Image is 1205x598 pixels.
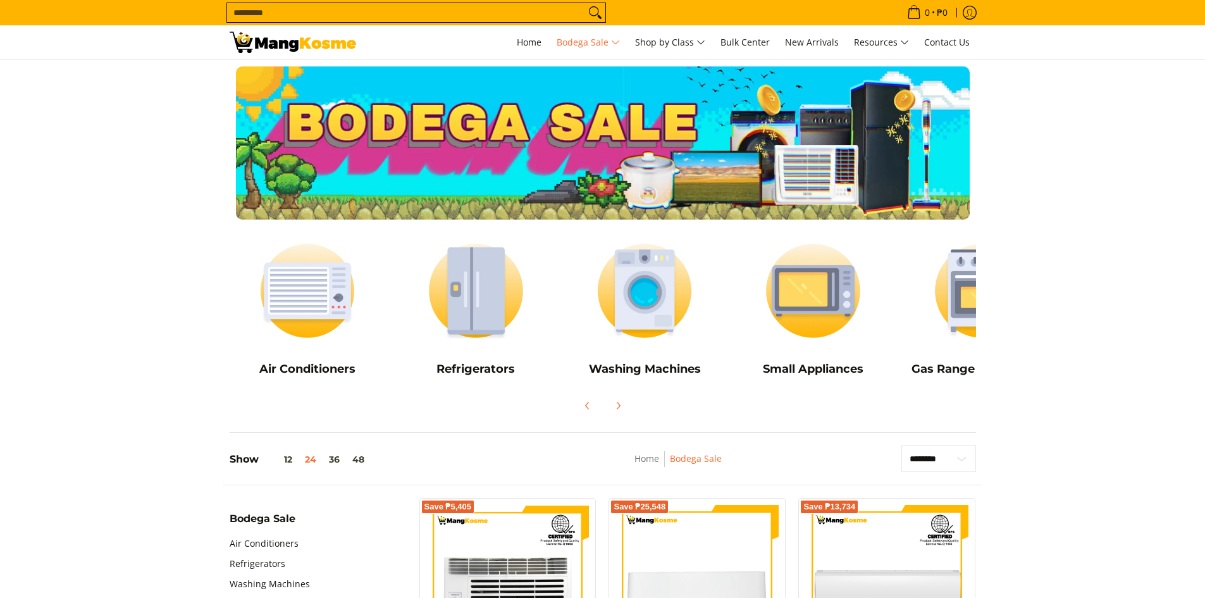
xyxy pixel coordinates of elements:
[230,362,386,377] h5: Air Conditioners
[323,454,346,464] button: 36
[398,362,554,377] h5: Refrigerators
[803,503,855,511] span: Save ₱13,734
[230,453,371,466] h5: Show
[924,36,970,48] span: Contact Us
[299,454,323,464] button: 24
[635,35,705,51] span: Shop by Class
[785,36,839,48] span: New Arrivals
[903,6,951,20] span: •
[230,533,299,554] a: Air Conditioners
[629,25,712,59] a: Shop by Class
[604,392,632,420] button: Next
[550,25,626,59] a: Bodega Sale
[557,35,620,51] span: Bodega Sale
[230,232,386,385] a: Air Conditioners Air Conditioners
[714,25,776,59] a: Bulk Center
[346,454,371,464] button: 48
[230,232,386,349] img: Air Conditioners
[735,232,891,385] a: Small Appliances Small Appliances
[848,25,915,59] a: Resources
[904,362,1060,377] h5: Gas Range and Cookers
[904,232,1060,385] a: Cookers Gas Range and Cookers
[735,362,891,377] h5: Small Appliances
[424,503,472,511] span: Save ₱5,405
[398,232,554,349] img: Refrigerators
[230,32,356,53] img: Bodega Sale l Mang Kosme: Cost-Efficient &amp; Quality Home Appliances
[923,8,932,17] span: 0
[230,554,285,574] a: Refrigerators
[918,25,976,59] a: Contact Us
[398,232,554,385] a: Refrigerators Refrigerators
[585,3,605,22] button: Search
[735,232,891,349] img: Small Appliances
[369,25,976,59] nav: Main Menu
[567,232,723,385] a: Washing Machines Washing Machines
[230,514,295,524] span: Bodega Sale
[720,36,770,48] span: Bulk Center
[517,36,541,48] span: Home
[779,25,845,59] a: New Arrivals
[935,8,949,17] span: ₱0
[854,35,909,51] span: Resources
[614,503,665,511] span: Save ₱25,548
[230,514,295,533] summary: Open
[670,452,722,464] a: Bodega Sale
[230,574,310,594] a: Washing Machines
[510,25,548,59] a: Home
[634,452,659,464] a: Home
[567,362,723,377] h5: Washing Machines
[550,451,806,480] nav: Breadcrumbs
[574,392,602,420] button: Previous
[567,232,723,349] img: Washing Machines
[904,232,1060,349] img: Cookers
[259,454,299,464] button: 12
